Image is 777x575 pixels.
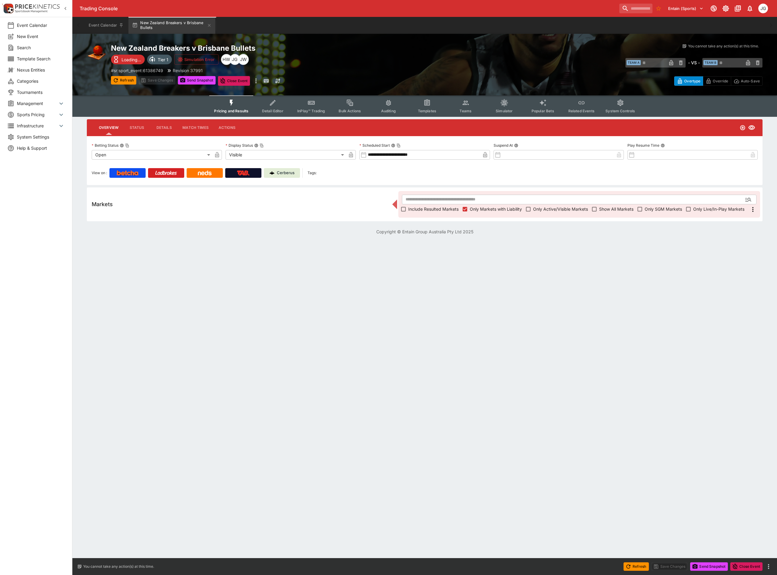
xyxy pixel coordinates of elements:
img: basketball.png [87,43,106,63]
div: Open [92,150,212,160]
button: Status [123,120,150,135]
button: Send Snapshot [690,562,728,571]
button: Documentation [732,3,743,14]
span: Event Calendar [17,22,65,28]
button: Copy To Clipboard [396,143,401,148]
span: System Controls [605,109,635,113]
span: Include Resulted Markets [408,206,459,212]
p: Cerberus [277,170,295,176]
span: Show All Markets [599,206,633,212]
button: Select Tenant [665,4,707,13]
button: Copy To Clipboard [260,143,264,148]
div: Start From [674,76,763,86]
span: Only SGM Markets [645,206,682,212]
div: Harry Walker [221,54,232,65]
input: search [619,4,652,13]
span: Simulator [496,109,513,113]
button: Overtype [674,76,703,86]
p: Auto-Save [741,78,760,84]
span: Help & Support [17,145,65,151]
p: Revision 37991 [173,67,203,74]
h6: - VS - [688,59,700,66]
span: Sports Pricing [17,111,58,118]
span: Template Search [17,56,65,62]
h5: Markets [92,201,113,208]
button: more [765,563,772,570]
svg: Visible [748,124,755,131]
img: TabNZ [237,171,250,175]
span: Management [17,100,58,107]
span: Teams [460,109,472,113]
button: Send Snapshot [178,76,216,85]
button: Scheduled StartCopy To Clipboard [391,143,395,148]
span: Only Markets with Liability [470,206,522,212]
p: Play Resume Time [627,143,659,148]
button: No Bookmarks [654,4,663,13]
button: James Gordon [756,2,770,15]
span: InPlay™ Trading [297,109,325,113]
button: more [252,76,260,86]
span: Pricing and Results [214,109,248,113]
span: Related Events [568,109,595,113]
h2: Copy To Clipboard [111,43,437,53]
label: View on : [92,168,107,178]
svg: Open [740,125,746,131]
span: System Settings [17,134,65,140]
button: Auto-Save [731,76,763,86]
button: Refresh [624,562,649,571]
button: Simulation Error [174,54,219,65]
span: Team A [627,60,641,65]
button: Connected to PK [708,3,719,14]
img: Cerberus [270,171,274,175]
p: Override [713,78,728,84]
span: Categories [17,78,65,84]
span: Detail Editor [262,109,283,113]
span: Team B [703,60,718,65]
button: Event Calendar [85,17,127,34]
img: Sportsbook Management [15,10,48,13]
button: Display StatusCopy To Clipboard [254,143,258,148]
button: Close Event [730,562,763,571]
p: Copyright © Entain Group Australia Pty Ltd 2025 [72,228,777,235]
label: Tags: [308,168,317,178]
p: You cannot take any action(s) at this time. [688,43,759,49]
div: Trading Console [80,5,617,12]
button: Match Times [178,120,213,135]
p: Display Status [226,143,253,148]
p: Loading... [122,56,141,63]
p: Overtype [684,78,700,84]
span: Nexus Entities [17,67,65,73]
button: New Zealand Breakers v Brisbane Bullets [128,17,215,34]
p: Copy To Clipboard [111,67,163,74]
div: Justin Walsh [238,54,249,65]
button: Close Event [218,76,250,86]
img: Ladbrokes [155,171,177,175]
button: Toggle light/dark mode [720,3,731,14]
span: Bulk Actions [339,109,361,113]
div: Visible [226,150,346,160]
button: Notifications [744,3,755,14]
p: Scheduled Start [359,143,390,148]
img: Neds [198,171,211,175]
button: Overview [94,120,123,135]
p: Tier 1 [158,56,168,63]
span: Infrastructure [17,123,58,129]
button: Details [150,120,178,135]
p: Betting Status [92,143,118,148]
span: New Event [17,33,65,40]
span: Templates [418,109,436,113]
p: Suspend At [494,143,513,148]
span: Only Active/Visible Markets [533,206,588,212]
div: Event type filters [209,95,640,117]
button: Copy To Clipboard [125,143,129,148]
svg: More [749,206,756,213]
span: Auditing [381,109,396,113]
button: Betting StatusCopy To Clipboard [120,143,124,148]
span: Tournaments [17,89,65,95]
button: Play Resume Time [661,143,665,148]
span: Search [17,44,65,51]
img: PriceKinetics Logo [2,2,14,14]
button: Suspend At [514,143,518,148]
button: Refresh [111,76,136,85]
span: Popular Bets [532,109,554,113]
